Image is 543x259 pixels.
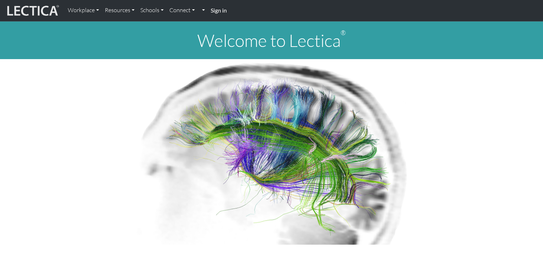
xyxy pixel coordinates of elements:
[102,3,137,18] a: Resources
[211,7,227,14] strong: Sign in
[137,3,167,18] a: Schools
[167,3,198,18] a: Connect
[208,3,230,18] a: Sign in
[5,4,59,18] img: lecticalive
[65,3,102,18] a: Workplace
[341,29,346,37] sup: ®
[132,59,411,245] img: Human Connectome Project Image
